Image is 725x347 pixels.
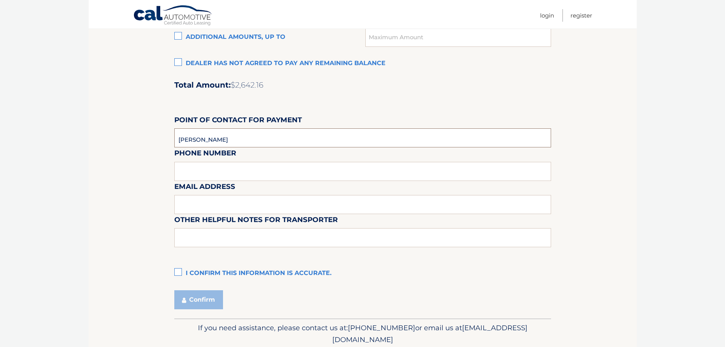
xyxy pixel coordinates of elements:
[231,80,263,90] span: $2,642.16
[348,323,415,332] span: [PHONE_NUMBER]
[174,181,235,195] label: Email Address
[174,214,338,228] label: Other helpful notes for transporter
[570,9,592,22] a: Register
[174,30,366,45] label: Additional amounts, up to
[133,5,213,27] a: Cal Automotive
[174,80,551,90] h2: Total Amount:
[365,28,551,47] input: Maximum Amount
[179,322,546,346] p: If you need assistance, please contact us at: or email us at
[174,266,551,281] label: I confirm this information is accurate.
[540,9,554,22] a: Login
[174,114,302,128] label: Point of Contact for Payment
[174,56,551,71] label: Dealer has not agreed to pay any remaining balance
[174,290,223,309] button: Confirm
